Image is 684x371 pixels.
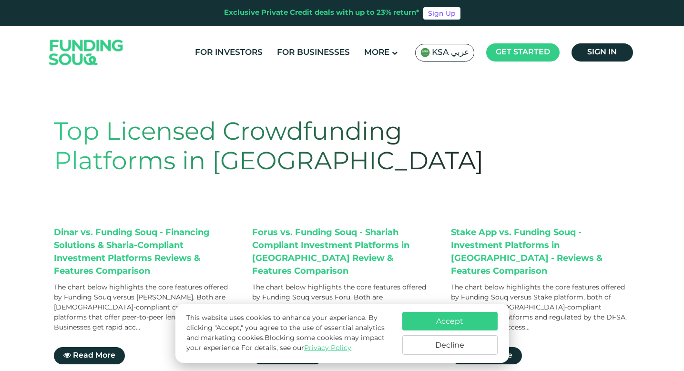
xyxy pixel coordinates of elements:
[54,347,125,364] a: Read More
[241,345,353,351] span: For details, see our .
[572,43,633,62] a: Sign in
[451,283,631,333] div: The chart below highlights the core features offered by Funding Souq versus Stake platform, both ...
[304,345,351,351] a: Privacy Policy
[423,7,460,20] a: Sign Up
[451,227,631,278] div: Stake App vs. Funding Souq - Investment Platforms in [GEOGRAPHIC_DATA] - Reviews & Features Compa...
[224,8,419,19] div: Exclusive Private Credit deals with up to 23% return*
[186,313,392,353] p: This website uses cookies to enhance your experience. By clicking "Accept," you agree to the use ...
[364,49,389,57] span: More
[252,227,432,278] div: Forus vs. Funding Souq - Shariah Compliant Investment Platforms in [GEOGRAPHIC_DATA] Review & Fea...
[432,47,469,58] span: KSA عربي
[587,49,617,56] span: Sign in
[73,352,115,359] span: Read More
[54,227,234,278] div: Dinar vs. Funding Souq - Financing Solutions & Sharia-Compliant Investment Platforms Reviews & Fe...
[193,45,265,61] a: For Investors
[496,49,550,56] span: Get started
[402,312,498,330] button: Accept
[54,283,234,333] div: The chart below highlights the core features offered by Funding Souq versus [PERSON_NAME]. Both a...
[54,118,515,178] h1: Top Licensed Crowdfunding Platforms in [GEOGRAPHIC_DATA]
[402,335,498,355] button: Decline
[252,283,432,333] div: The chart below highlights the core features offered by Funding Souq versus Foru. Both are [DEMOG...
[275,45,352,61] a: For Businesses
[40,29,133,77] img: Logo
[186,335,385,351] span: Blocking some cookies may impact your experience
[420,48,430,57] img: SA Flag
